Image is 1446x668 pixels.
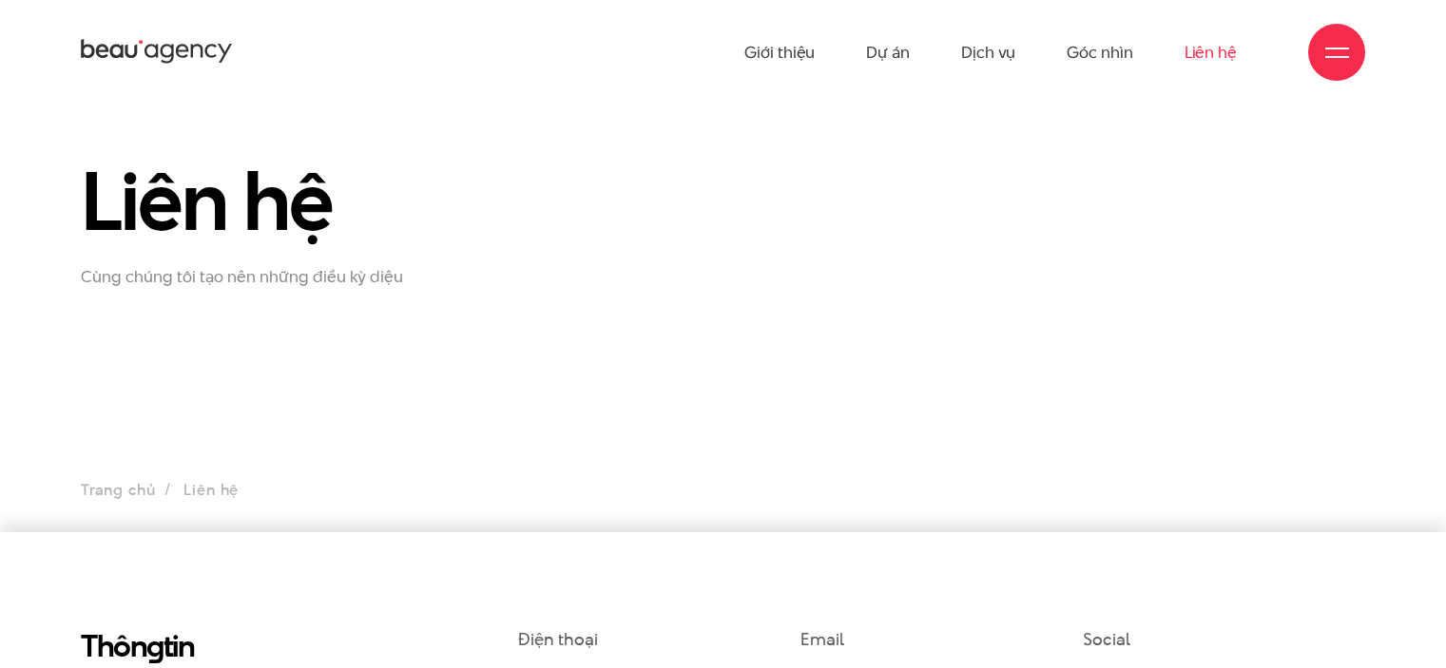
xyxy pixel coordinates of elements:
[518,627,597,651] span: Điện thoại
[81,157,490,244] h1: Liên hệ
[1083,627,1129,651] span: Social
[81,479,155,501] a: Trang chủ
[81,267,490,287] p: Cùng chúng tôi tạo nên những điều kỳ diệu
[146,624,164,667] en: g
[800,627,844,651] span: Email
